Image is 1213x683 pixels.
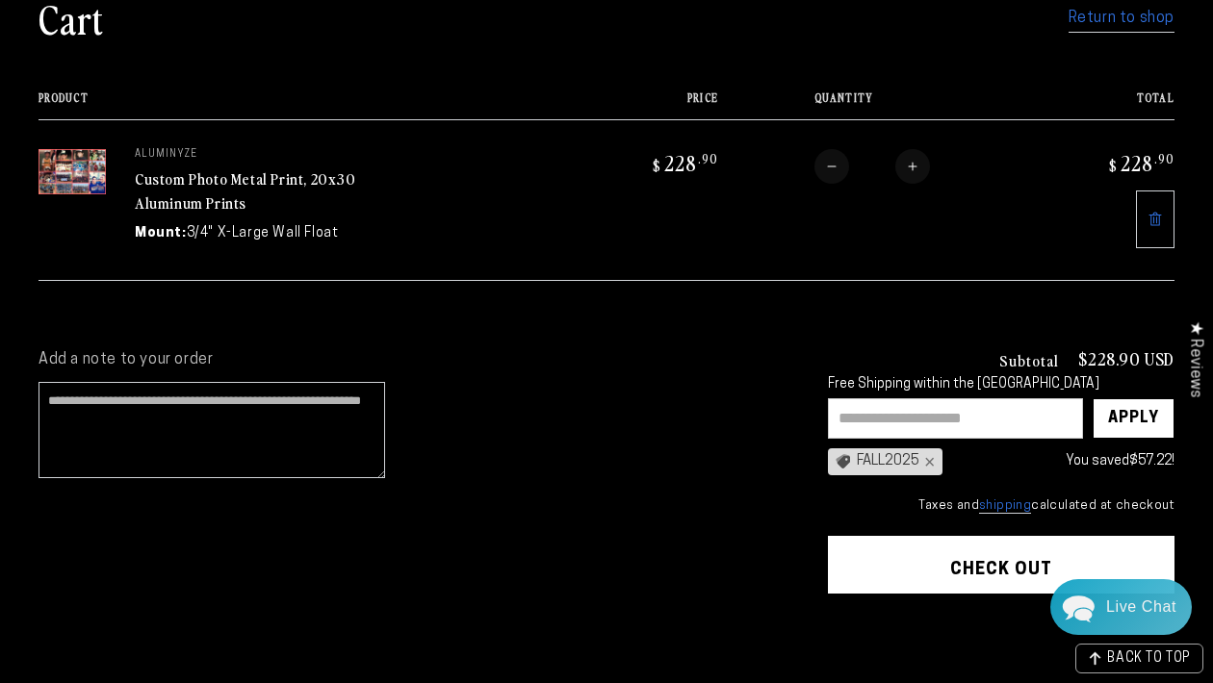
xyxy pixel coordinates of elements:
[718,91,1031,119] th: Quantity
[828,377,1174,393] div: Free Shipping within the [GEOGRAPHIC_DATA]
[135,149,424,161] p: aluminyze
[1106,149,1174,176] bdi: 228
[39,91,575,119] th: Product
[1107,652,1191,666] span: BACK TO TOP
[1176,306,1213,413] div: Click to open Judge.me floating reviews tab
[828,536,1174,594] button: Check out
[849,149,895,184] input: Quantity for Custom Photo Metal Print, 20x30 Aluminum Prints
[39,350,789,370] label: Add a note to your order
[828,448,942,475] div: FALL2025
[828,631,1174,673] iframe: PayPal-paypal
[1050,579,1192,635] div: Chat widget toggle
[1078,350,1174,367] p: $228.90 USD
[1129,454,1172,468] span: $57.22
[1154,150,1174,166] sup: .90
[1069,5,1174,33] a: Return to shop
[135,223,187,243] dt: Mount:
[39,149,106,194] img: 20"x30" C Rectangle White Glossy Aluminyzed Photo
[1031,91,1174,119] th: Total
[187,223,339,243] dd: 3/4" X-Large Wall Float
[1109,156,1118,175] span: $
[828,496,1174,516] small: Taxes and calculated at checkout
[952,449,1174,473] div: You saved !
[1108,399,1159,438] div: Apply
[698,150,718,166] sup: .90
[575,91,718,119] th: Price
[999,352,1059,367] h3: Subtotal
[653,156,661,175] span: $
[650,149,718,176] bdi: 228
[1136,190,1174,248] a: Remove 20"x30" C Rectangle White Glossy Aluminyzed Photo
[1106,579,1176,635] div: Contact Us Directly
[135,167,356,214] a: Custom Photo Metal Print, 20x30 Aluminum Prints
[979,499,1031,514] a: shipping
[919,454,935,469] div: ×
